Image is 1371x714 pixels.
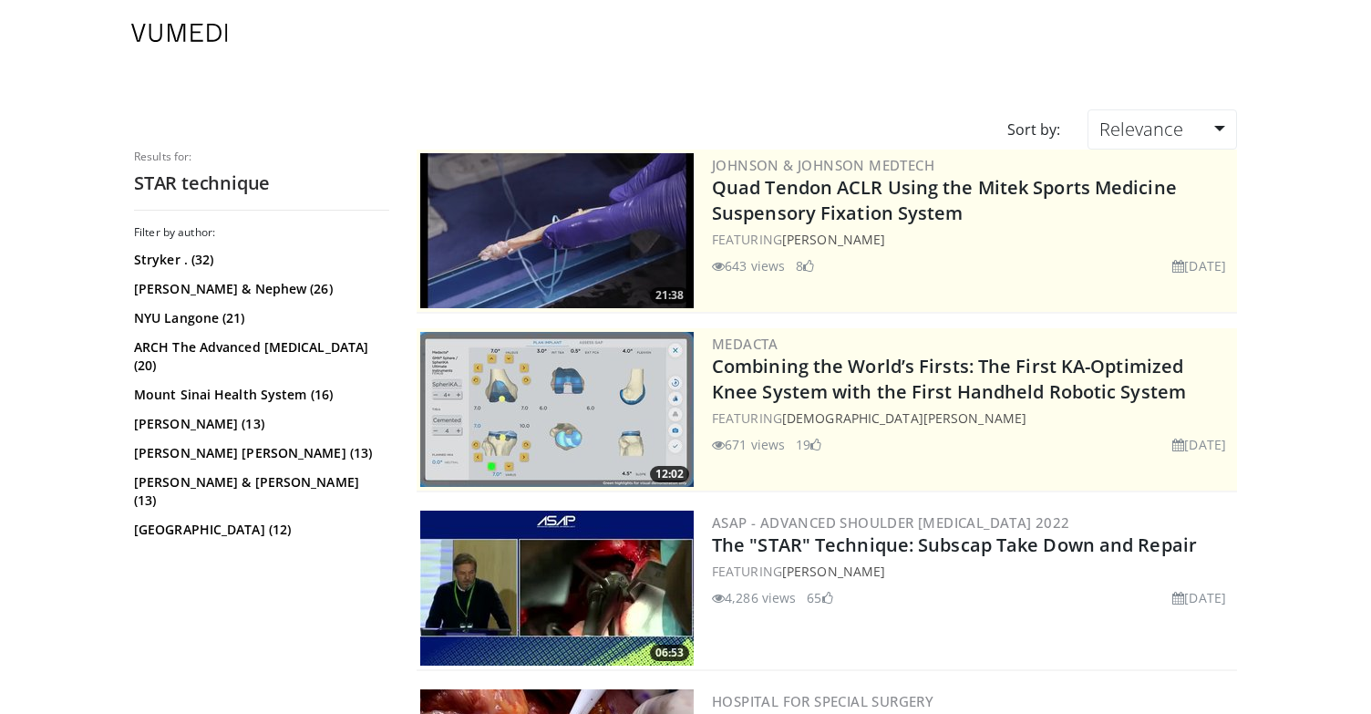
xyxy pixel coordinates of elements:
h3: Filter by author: [134,225,389,240]
div: FEATURING [712,409,1233,428]
a: 12:02 [420,332,694,487]
li: 8 [796,256,814,275]
h2: STAR technique [134,171,389,195]
li: 19 [796,435,821,454]
a: NYU Langone (21) [134,309,385,327]
a: [DEMOGRAPHIC_DATA][PERSON_NAME] [782,409,1026,427]
span: 06:53 [650,645,689,661]
a: Quad Tendon ACLR Using the Mitek Sports Medicine Suspensory Fixation System [712,175,1177,225]
li: 65 [807,588,832,607]
a: Mount Sinai Health System (16) [134,386,385,404]
li: [DATE] [1172,588,1226,607]
a: [PERSON_NAME] (13) [134,415,385,433]
a: [PERSON_NAME] [782,231,885,248]
a: [PERSON_NAME] [782,563,885,580]
a: [PERSON_NAME] & [PERSON_NAME] (13) [134,473,385,510]
span: Relevance [1099,117,1183,141]
li: 671 views [712,435,785,454]
a: 21:38 [420,153,694,308]
a: [PERSON_NAME] [PERSON_NAME] (13) [134,444,385,462]
a: Stryker . (32) [134,251,385,269]
div: Sort by: [994,109,1074,150]
a: Medacta [712,335,778,353]
li: [DATE] [1172,256,1226,275]
span: 21:38 [650,287,689,304]
a: Relevance [1088,109,1237,150]
a: 06:53 [420,511,694,666]
img: b78fd9da-dc16-4fd1-a89d-538d899827f1.300x170_q85_crop-smart_upscale.jpg [420,153,694,308]
img: 0e230224-c4f6-40e4-ad7e-0c17de49e664.300x170_q85_crop-smart_upscale.jpg [420,511,694,666]
a: ASAP - Advanced Shoulder [MEDICAL_DATA] 2022 [712,513,1070,532]
a: ARCH The Advanced [MEDICAL_DATA] (20) [134,338,385,375]
div: FEATURING [712,562,1233,581]
span: 12:02 [650,466,689,482]
li: [DATE] [1172,435,1226,454]
img: VuMedi Logo [131,24,228,42]
li: 4,286 views [712,588,796,607]
a: Combining the World’s Firsts: The First KA-Optimized Knee System with the First Handheld Robotic ... [712,354,1186,404]
li: 643 views [712,256,785,275]
a: The "STAR" Technique: Subscap Take Down and Repair [712,533,1197,557]
img: aaf1b7f9-f888-4d9f-a252-3ca059a0bd02.300x170_q85_crop-smart_upscale.jpg [420,332,694,487]
p: Results for: [134,150,389,164]
div: FEATURING [712,230,1233,249]
a: [PERSON_NAME] & Nephew (26) [134,280,385,298]
a: Johnson & Johnson MedTech [712,156,934,174]
a: Hospital for Special Surgery [712,692,933,710]
a: [GEOGRAPHIC_DATA] (12) [134,521,385,539]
